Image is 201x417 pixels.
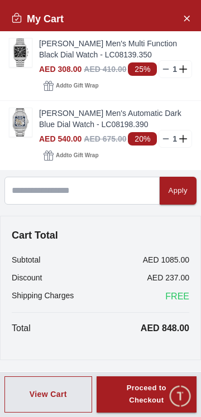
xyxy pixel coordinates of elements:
button: Addto Gift Wrap [39,148,103,163]
span: AED 410.00 [84,65,126,74]
span: AED 308.00 [39,65,82,74]
span: 20% [128,132,157,146]
div: Proceed to Checkout [117,382,176,408]
a: [PERSON_NAME] Men's Multi Function Black Dial Watch - LC08139.350 [39,38,192,60]
button: Proceed to Checkout [97,376,197,413]
span: Add to Gift Wrap [56,150,98,161]
button: Close Account [178,9,195,27]
span: 25% [128,62,157,76]
div: View Cart [30,389,67,400]
button: View Cart [4,376,92,413]
div: Chat Widget [168,384,193,409]
button: Apply [160,177,197,205]
button: Addto Gift Wrap [39,78,103,94]
img: ... [9,38,32,67]
span: AED 540.00 [39,134,82,143]
p: AED 848.00 [141,322,189,335]
p: 1 [170,133,179,144]
p: Subtotal [12,254,40,265]
div: Apply [169,185,188,197]
h4: Cart Total [12,227,189,243]
p: Shipping Charges [12,290,74,303]
p: AED 237.00 [147,272,190,283]
p: Discount [12,272,42,283]
a: [PERSON_NAME] Men's Automatic Dark Blue Dial Watch - LC08198.390 [39,108,192,130]
span: Add to Gift Wrap [56,80,98,91]
img: ... [9,108,32,137]
p: Total [12,322,31,335]
span: FREE [165,290,189,303]
p: 1 [170,64,179,75]
span: AED 675.00 [84,134,126,143]
p: AED 1085.00 [143,254,189,265]
h2: My Cart [11,11,64,27]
